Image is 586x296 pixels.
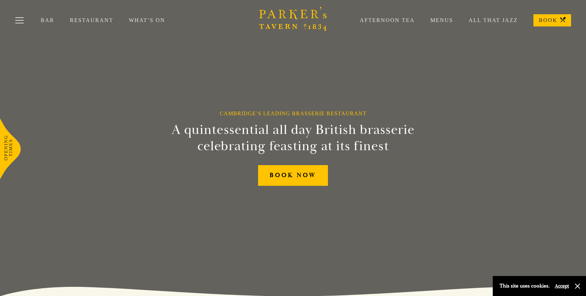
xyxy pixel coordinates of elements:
p: This site uses cookies. [500,281,550,291]
button: Close and accept [574,283,581,290]
h1: Cambridge’s Leading Brasserie Restaurant [220,110,367,117]
h2: A quintessential all day British brasserie celebrating feasting at its finest [138,122,448,154]
button: Accept [555,283,569,289]
a: BOOK NOW [258,165,328,186]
